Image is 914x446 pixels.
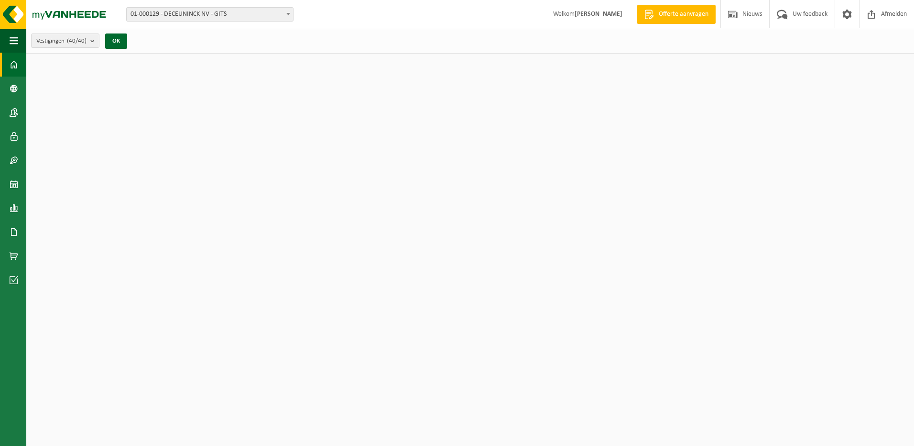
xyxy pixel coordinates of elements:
count: (40/40) [67,38,87,44]
button: OK [105,33,127,49]
button: Vestigingen(40/40) [31,33,99,48]
span: Offerte aanvragen [656,10,711,19]
span: Vestigingen [36,34,87,48]
strong: [PERSON_NAME] [575,11,622,18]
span: 01-000129 - DECEUNINCK NV - GITS [126,7,294,22]
span: 01-000129 - DECEUNINCK NV - GITS [127,8,293,21]
a: Offerte aanvragen [637,5,716,24]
